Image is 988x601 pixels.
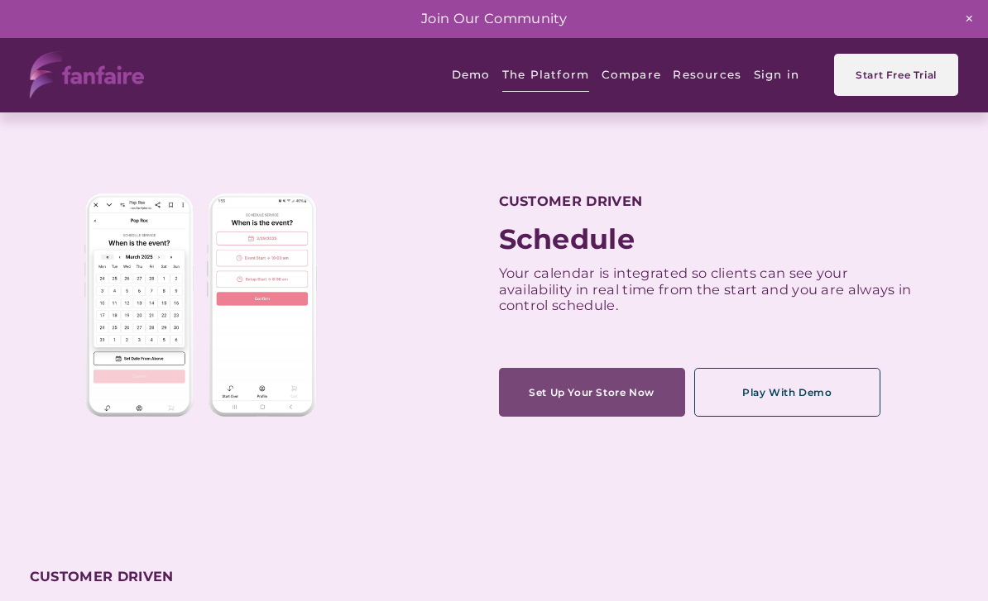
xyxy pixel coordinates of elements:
[834,54,958,96] a: Start Free Trial
[602,56,661,94] a: Compare
[754,56,799,94] a: Sign in
[452,56,491,94] a: Demo
[694,368,880,417] a: Play With Demo
[499,193,643,209] strong: CUSTOMER DRIVEN
[502,57,590,93] span: The Platform
[30,568,174,584] strong: CUSTOMER DRIVEN
[502,56,590,94] a: folder dropdown
[499,265,916,313] span: Your calendar is integrated so clients can see your availability in real time from the start and ...
[673,56,741,94] a: folder dropdown
[673,57,741,93] span: Resources
[499,368,685,417] a: Set Up Your Store Now
[499,222,635,255] strong: Schedule
[30,51,144,98] img: fanfaire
